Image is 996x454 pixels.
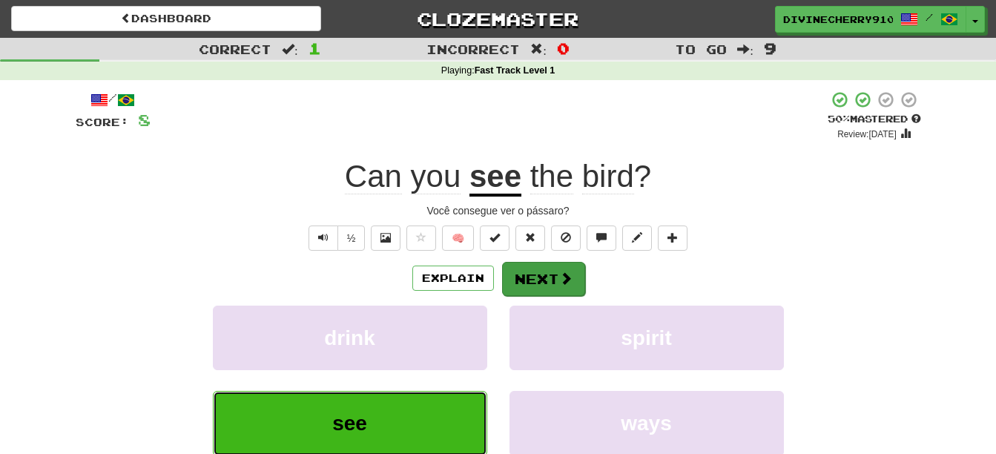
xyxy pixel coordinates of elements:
[530,159,573,194] span: the
[345,159,402,194] span: Can
[737,43,753,56] span: :
[199,42,271,56] span: Correct
[309,39,321,57] span: 1
[658,226,687,251] button: Add to collection (alt+a)
[343,6,653,32] a: Clozemaster
[557,39,570,57] span: 0
[469,159,521,197] u: see
[621,326,671,349] span: spirit
[764,39,776,57] span: 9
[426,42,520,56] span: Incorrect
[621,412,672,435] span: ways
[783,13,893,26] span: DivineCherry9100
[76,203,921,218] div: Você consegue ver o pássaro?
[324,326,375,349] span: drink
[412,266,494,291] button: Explain
[337,226,366,251] button: ½
[675,42,727,56] span: To go
[587,226,616,251] button: Discuss sentence (alt+u)
[213,306,487,370] button: drink
[138,111,151,129] span: 8
[775,6,966,33] a: DivineCherry9100 /
[306,226,366,251] div: Text-to-speech controls
[76,91,151,109] div: /
[371,226,400,251] button: Show image (alt+x)
[582,159,634,194] span: bird
[411,159,461,194] span: you
[11,6,321,31] a: Dashboard
[475,65,555,76] strong: Fast Track Level 1
[309,226,338,251] button: Play sentence audio (ctl+space)
[509,306,784,370] button: spirit
[828,113,921,126] div: Mastered
[76,116,129,128] span: Score:
[622,226,652,251] button: Edit sentence (alt+d)
[442,226,474,251] button: 🧠
[515,226,545,251] button: Reset to 0% Mastered (alt+r)
[530,43,547,56] span: :
[521,159,651,194] span: ?
[406,226,436,251] button: Favorite sentence (alt+f)
[480,226,509,251] button: Set this sentence to 100% Mastered (alt+m)
[551,226,581,251] button: Ignore sentence (alt+i)
[828,113,850,125] span: 50 %
[282,43,298,56] span: :
[837,129,897,139] small: Review: [DATE]
[926,12,933,22] span: /
[502,262,585,296] button: Next
[332,412,367,435] span: see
